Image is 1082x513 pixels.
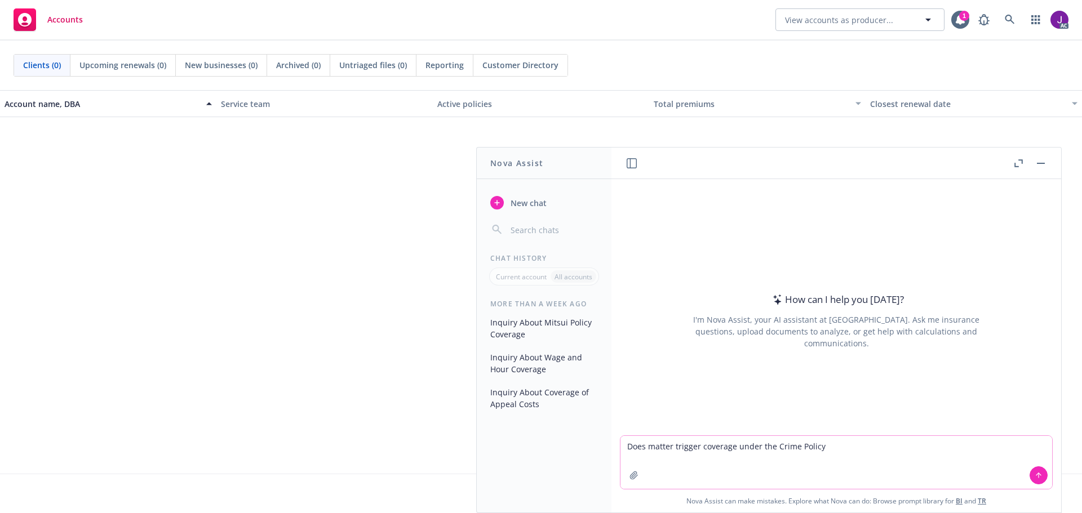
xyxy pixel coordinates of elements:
[221,98,428,110] div: Service team
[649,90,866,117] button: Total premiums
[555,272,592,282] p: All accounts
[486,383,602,413] button: Inquiry About Coverage of Appeal Costs
[185,59,258,71] span: New businesses (0)
[276,59,321,71] span: Archived (0)
[678,314,995,349] div: I'm Nova Assist, your AI assistant at [GEOGRAPHIC_DATA]. Ask me insurance questions, upload docum...
[769,292,904,307] div: How can I help you [DATE]?
[490,157,543,169] h1: Nova Assist
[999,8,1021,31] a: Search
[486,193,602,213] button: New chat
[482,59,558,71] span: Customer Directory
[775,8,944,31] button: View accounts as producer...
[616,489,1057,512] span: Nova Assist can make mistakes. Explore what Nova can do: Browse prompt library for and
[956,496,963,506] a: BI
[1025,8,1047,31] a: Switch app
[486,313,602,344] button: Inquiry About Mitsui Policy Coverage
[508,222,598,238] input: Search chats
[5,98,199,110] div: Account name, DBA
[477,253,611,263] div: Chat History
[508,197,547,209] span: New chat
[486,348,602,378] button: Inquiry About Wage and Hour Coverage
[437,98,645,110] div: Active policies
[433,90,649,117] button: Active policies
[339,59,407,71] span: Untriaged files (0)
[9,4,87,35] a: Accounts
[654,98,849,110] div: Total premiums
[79,59,166,71] span: Upcoming renewals (0)
[978,496,986,506] a: TR
[1050,11,1068,29] img: photo
[870,98,1065,110] div: Closest renewal date
[23,59,61,71] span: Clients (0)
[496,272,547,282] p: Current account
[973,8,995,31] a: Report a Bug
[477,299,611,309] div: More than a week ago
[620,436,1052,489] textarea: Does matter trigger coverage under the Crime Policy
[785,14,893,26] span: View accounts as producer...
[425,59,464,71] span: Reporting
[47,15,83,24] span: Accounts
[959,11,969,21] div: 1
[866,90,1082,117] button: Closest renewal date
[216,90,433,117] button: Service team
